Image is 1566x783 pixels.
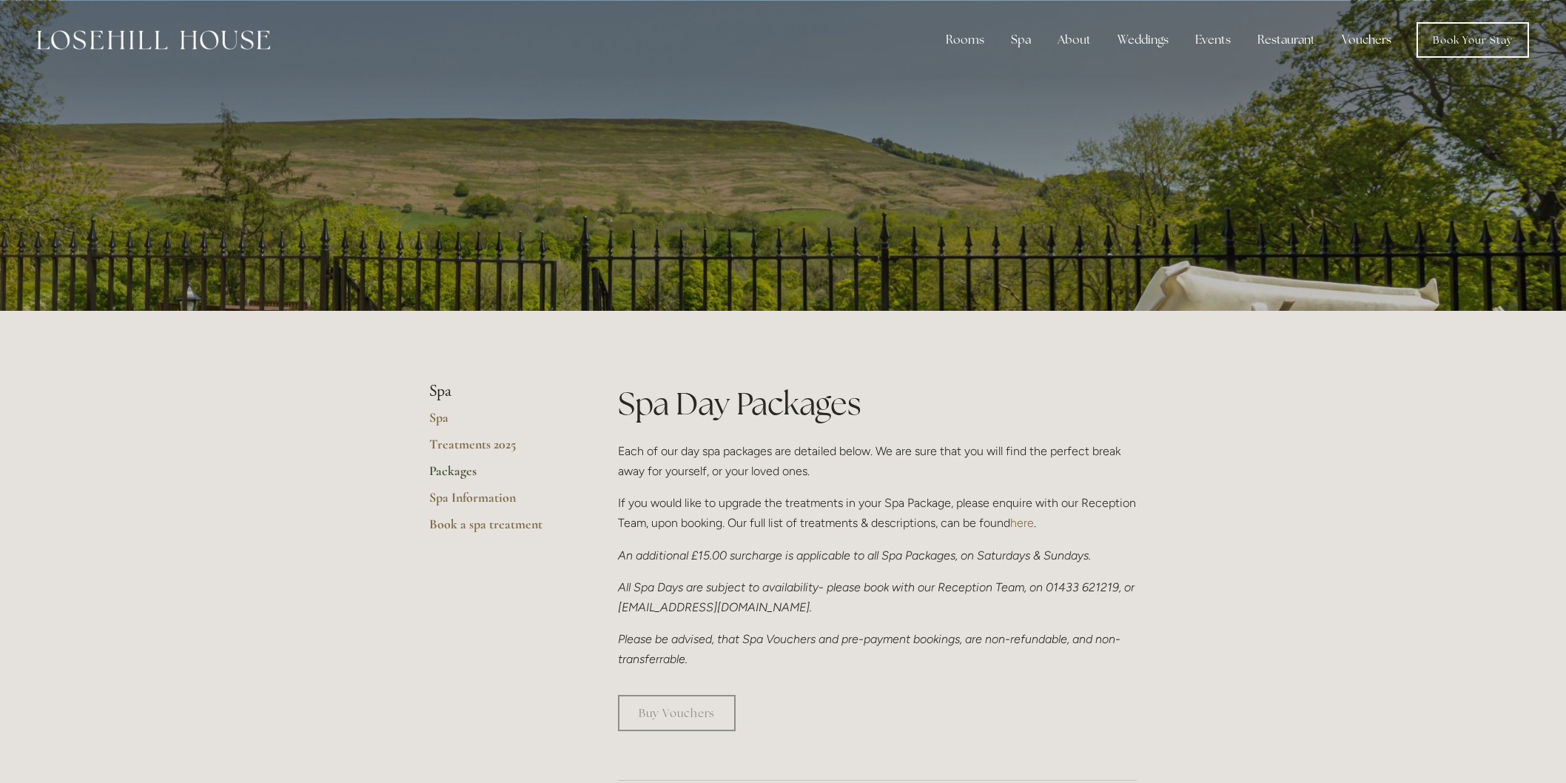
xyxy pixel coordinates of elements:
a: here [1010,516,1034,530]
div: Spa [999,25,1043,55]
a: Packages [429,463,571,489]
em: All Spa Days are subject to availability- please book with our Reception Team, on 01433 621219, o... [618,580,1137,614]
a: Vouchers [1330,25,1403,55]
a: Book a spa treatment [429,516,571,542]
div: Rooms [934,25,996,55]
div: Restaurant [1246,25,1327,55]
li: Spa [429,382,571,401]
a: Spa [429,409,571,436]
img: Losehill House [37,30,270,50]
div: Events [1183,25,1243,55]
div: About [1046,25,1103,55]
a: Spa Information [429,489,571,516]
p: If you would like to upgrade the treatments in your Spa Package, please enquire with our Receptio... [618,493,1137,533]
p: Each of our day spa packages are detailed below. We are sure that you will find the perfect break... [618,441,1137,481]
em: Please be advised, that Spa Vouchers and pre-payment bookings, are non-refundable, and non-transf... [618,632,1120,666]
a: Treatments 2025 [429,436,571,463]
a: Buy Vouchers [618,695,736,731]
em: An additional £15.00 surcharge is applicable to all Spa Packages, on Saturdays & Sundays. [618,548,1091,562]
div: Weddings [1106,25,1180,55]
h1: Spa Day Packages [618,382,1137,426]
a: Book Your Stay [1417,22,1529,58]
